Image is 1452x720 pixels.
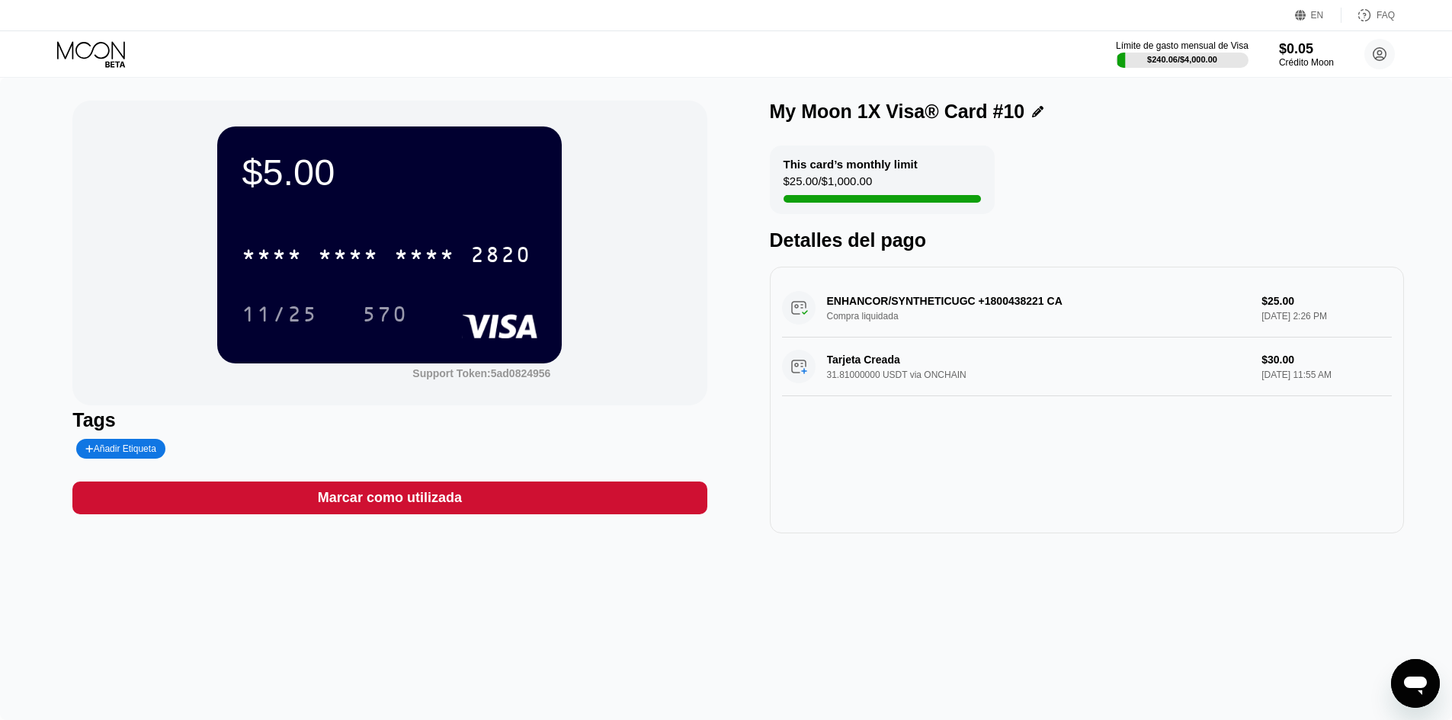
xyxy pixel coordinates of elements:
div: Límite de gasto mensual de Visa [1116,40,1248,51]
div: $0.05 [1279,41,1334,57]
div: Añadir Etiqueta [76,439,165,459]
div: 2820 [470,245,531,269]
div: FAQ [1377,10,1395,21]
div: Marcar como utilizada [318,489,462,507]
div: 11/25 [230,295,329,333]
div: EN [1311,10,1324,21]
div: $5.00 [242,151,537,194]
div: EN [1295,8,1341,23]
div: $240.06 / $4,000.00 [1147,55,1217,64]
div: $25.00 / $1,000.00 [784,174,873,195]
div: Marcar como utilizada [72,482,707,514]
div: Tags [72,409,707,431]
div: Añadir Etiqueta [85,443,156,454]
div: 570 [351,295,419,333]
div: This card’s monthly limit [784,158,918,171]
div: 570 [362,304,408,328]
iframe: Botón para iniciar la ventana de mensajería [1391,659,1440,708]
div: $0.05Crédito Moon [1279,41,1334,68]
div: My Moon 1X Visa® Card #10 [770,101,1025,123]
div: Detalles del pago [770,229,1404,251]
div: Support Token: 5ad0824956 [412,367,550,379]
div: Crédito Moon [1279,57,1334,68]
div: 11/25 [242,304,318,328]
div: Límite de gasto mensual de Visa$240.06/$4,000.00 [1116,40,1248,68]
div: Support Token:5ad0824956 [412,367,550,379]
div: FAQ [1341,8,1395,23]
